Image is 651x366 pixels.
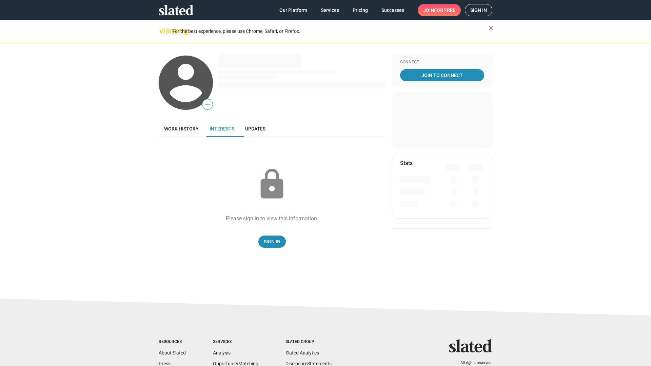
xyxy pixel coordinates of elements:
[321,4,339,16] span: Services
[353,4,368,16] span: Pricing
[255,167,289,201] mat-icon: lock
[210,126,234,131] span: Interests
[400,160,413,167] mat-card-title: Stats
[213,339,258,345] div: Services
[347,4,373,16] a: Pricing
[423,4,455,16] span: Join
[465,4,492,16] a: Sign in
[264,236,280,248] span: Sign In
[434,4,455,16] span: for free
[172,27,488,36] div: For the best experience, please use Chrome, Safari, or Firefox.
[159,339,186,345] div: Resources
[159,350,186,355] a: About Slated
[418,4,461,16] a: Joinfor free
[400,69,484,81] a: Join To Connect
[258,236,286,248] a: Sign In
[401,69,483,81] span: Join To Connect
[285,350,319,355] a: Slated Analytics
[315,4,344,16] a: Services
[213,350,231,355] a: Analysis
[376,4,410,16] a: Successes
[381,4,404,16] span: Successes
[400,60,484,65] div: Connect
[202,100,213,109] span: —
[279,4,307,16] span: Our Platform
[159,27,167,35] mat-icon: warning
[274,4,313,16] a: Our Platform
[164,126,199,131] span: Work history
[159,121,204,137] a: Work history
[285,339,332,345] div: Slated Group
[240,121,271,137] a: Updates
[204,121,240,137] a: Interests
[226,215,318,222] div: Please sign in to view this information.
[487,24,495,32] mat-icon: close
[245,126,265,131] span: Updates
[470,4,487,16] span: Sign in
